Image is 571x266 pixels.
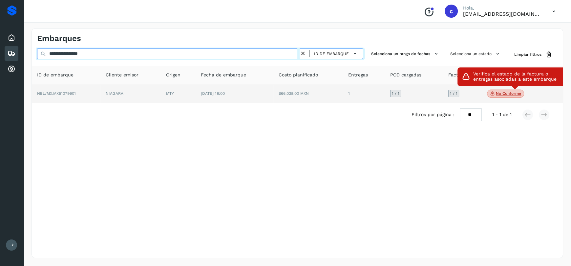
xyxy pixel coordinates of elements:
[448,49,504,59] button: Selecciona un estado
[348,72,368,78] span: Entregas
[463,5,542,11] p: Hola,
[392,92,399,95] span: 1 / 1
[492,111,512,118] span: 1 - 1 de 1
[312,49,360,58] button: ID de embarque
[100,84,161,103] td: NIAGARA
[37,72,74,78] span: ID de embarque
[369,49,442,59] button: Selecciona un rango de fechas
[450,92,457,95] span: 1 / 1
[201,72,246,78] span: Fecha de embarque
[314,51,349,57] span: ID de embarque
[37,91,76,96] span: NBL/MX.MX51079901
[279,72,318,78] span: Costo planificado
[5,46,18,61] div: Embarques
[5,31,18,45] div: Inicio
[463,11,542,17] p: cuentasespeciales8_met@castores.com.mx
[448,72,466,78] span: Factura
[509,49,558,61] button: Limpiar filtros
[273,84,343,103] td: $66,038.00 MXN
[514,51,541,57] span: Limpiar filtros
[166,72,180,78] span: Origen
[201,91,225,96] span: [DATE] 18:00
[343,84,385,103] td: 1
[496,91,521,96] p: No conforme
[37,34,81,43] h4: Embarques
[412,111,455,118] span: Filtros por página :
[390,72,421,78] span: POD cargadas
[473,71,568,82] p: Verifica el estado de la factura o entregas asociadas a este embarque
[161,84,196,103] td: MTY
[106,72,138,78] span: Cliente emisor
[5,62,18,76] div: Cuentas por cobrar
